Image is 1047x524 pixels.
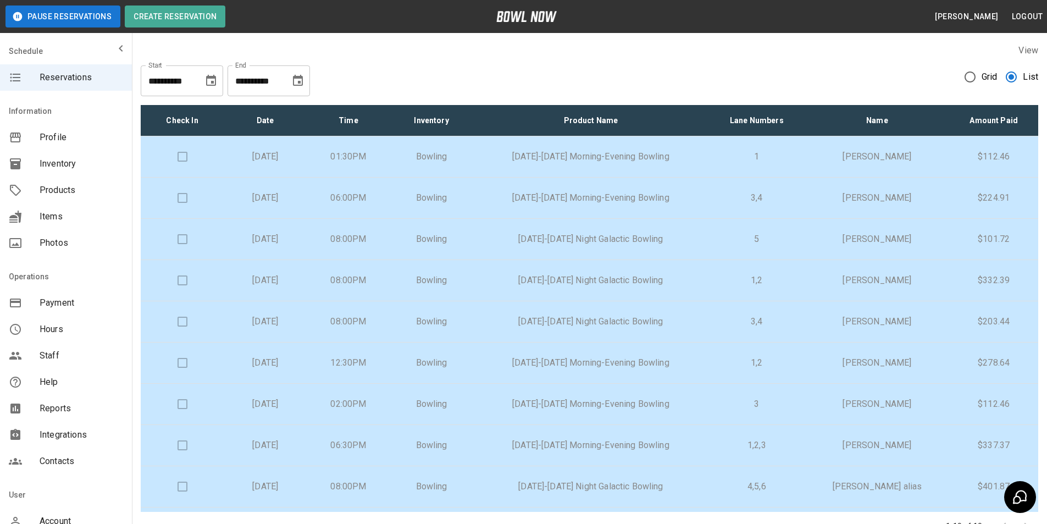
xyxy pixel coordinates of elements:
[930,7,1002,27] button: [PERSON_NAME]
[390,105,473,136] th: Inventory
[717,480,796,493] p: 4,5,6
[813,439,940,452] p: [PERSON_NAME]
[40,402,123,415] span: Reports
[40,376,123,389] span: Help
[232,191,298,205] p: [DATE]
[482,480,700,493] p: [DATE]-[DATE] Night Galactic Bowling
[232,398,298,411] p: [DATE]
[315,398,381,411] p: 02:00PM
[398,356,464,369] p: Bowling
[813,150,940,163] p: [PERSON_NAME]
[958,356,1029,369] p: $278.64
[315,150,381,163] p: 01:30PM
[40,349,123,362] span: Staff
[482,150,700,163] p: [DATE]-[DATE] Morning-Evening Bowling
[125,5,225,27] button: Create Reservation
[398,274,464,287] p: Bowling
[982,70,998,84] span: Grid
[232,439,298,452] p: [DATE]
[717,233,796,246] p: 5
[717,315,796,328] p: 3,4
[813,191,940,205] p: [PERSON_NAME]
[717,150,796,163] p: 1
[315,274,381,287] p: 08:00PM
[141,105,224,136] th: Check In
[958,150,1029,163] p: $112.46
[315,439,381,452] p: 06:30PM
[958,439,1029,452] p: $337.37
[1018,45,1038,56] label: View
[496,11,557,22] img: logo
[315,356,381,369] p: 12:30PM
[398,233,464,246] p: Bowling
[958,233,1029,246] p: $101.72
[315,191,381,205] p: 06:00PM
[232,150,298,163] p: [DATE]
[813,233,940,246] p: [PERSON_NAME]
[482,315,700,328] p: [DATE]-[DATE] Night Galactic Bowling
[40,236,123,250] span: Photos
[40,296,123,310] span: Payment
[40,71,123,84] span: Reservations
[40,455,123,468] span: Contacts
[958,398,1029,411] p: $112.46
[958,480,1029,493] p: $401.87
[1007,7,1047,27] button: Logout
[315,233,381,246] p: 08:00PM
[482,439,700,452] p: [DATE]-[DATE] Morning-Evening Bowling
[813,274,940,287] p: [PERSON_NAME]
[949,105,1038,136] th: Amount Paid
[482,191,700,205] p: [DATE]-[DATE] Morning-Evening Bowling
[40,157,123,170] span: Inventory
[200,70,222,92] button: Choose date, selected date is Aug 18, 2025
[1023,70,1038,84] span: List
[813,315,940,328] p: [PERSON_NAME]
[717,398,796,411] p: 3
[232,356,298,369] p: [DATE]
[232,480,298,493] p: [DATE]
[482,356,700,369] p: [DATE]-[DATE] Morning-Evening Bowling
[958,315,1029,328] p: $203.44
[717,356,796,369] p: 1,2
[398,191,464,205] p: Bowling
[224,105,307,136] th: Date
[717,439,796,452] p: 1,2,3
[958,274,1029,287] p: $332.39
[232,315,298,328] p: [DATE]
[287,70,309,92] button: Choose date, selected date is Sep 4, 2025
[958,191,1029,205] p: $224.91
[398,315,464,328] p: Bowling
[40,210,123,223] span: Items
[473,105,709,136] th: Product Name
[482,233,700,246] p: [DATE]-[DATE] Night Galactic Bowling
[40,184,123,197] span: Products
[717,191,796,205] p: 3,4
[398,439,464,452] p: Bowling
[482,274,700,287] p: [DATE]-[DATE] Night Galactic Bowling
[708,105,805,136] th: Lane Numbers
[398,150,464,163] p: Bowling
[315,480,381,493] p: 08:00PM
[482,398,700,411] p: [DATE]-[DATE] Morning-Evening Bowling
[398,480,464,493] p: Bowling
[5,5,120,27] button: Pause Reservations
[232,274,298,287] p: [DATE]
[40,323,123,336] span: Hours
[232,233,298,246] p: [DATE]
[813,356,940,369] p: [PERSON_NAME]
[813,398,940,411] p: [PERSON_NAME]
[307,105,390,136] th: Time
[315,315,381,328] p: 08:00PM
[813,480,940,493] p: [PERSON_NAME] alias
[40,131,123,144] span: Profile
[40,428,123,442] span: Integrations
[805,105,949,136] th: Name
[398,398,464,411] p: Bowling
[717,274,796,287] p: 1,2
